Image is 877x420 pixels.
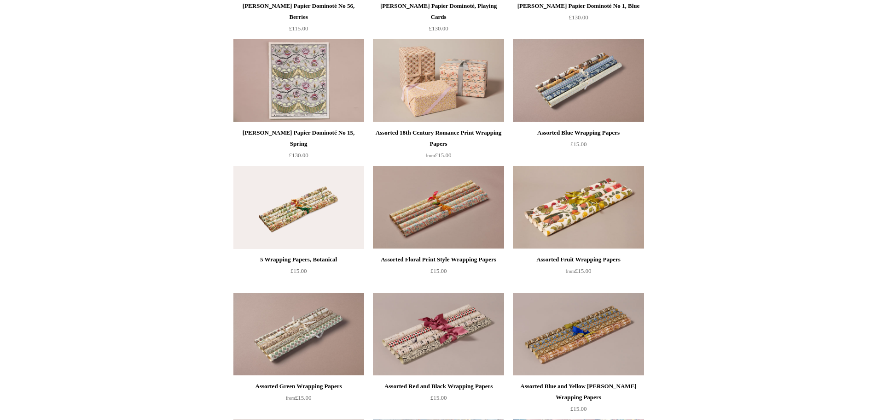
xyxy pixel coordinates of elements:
a: Assorted Blue and Yellow [PERSON_NAME] Wrapping Papers £15.00 [513,381,644,419]
div: Assorted Blue Wrapping Papers [515,127,641,138]
a: Assorted Floral Print Style Wrapping Papers Assorted Floral Print Style Wrapping Papers [373,166,504,249]
a: Assorted Blue Wrapping Papers Assorted Blue Wrapping Papers [513,39,644,122]
div: [PERSON_NAME] Papier Dominoté No 56, Berries [236,0,362,23]
img: Assorted Fruit Wrapping Papers [513,166,644,249]
span: £15.00 [286,394,312,401]
img: Assorted 18th Century Romance Print Wrapping Papers [373,39,504,122]
span: £115.00 [289,25,308,32]
a: Assorted Green Wrapping Papers Assorted Green Wrapping Papers [233,293,364,376]
img: Assorted Red and Black Wrapping Papers [373,293,504,376]
a: Assorted Blue and Yellow Remondini Wrapping Papers Assorted Blue and Yellow Remondini Wrapping Pa... [513,293,644,376]
a: Assorted Red and Black Wrapping Papers £15.00 [373,381,504,419]
img: Assorted Blue Wrapping Papers [513,39,644,122]
div: [PERSON_NAME] Papier Dominoté, Playing Cards [375,0,501,23]
span: £15.00 [570,405,587,412]
span: £15.00 [570,141,587,148]
div: Assorted Red and Black Wrapping Papers [375,381,501,392]
a: Assorted Fruit Wrapping Papers Assorted Fruit Wrapping Papers [513,166,644,249]
a: 5 Wrapping Papers, Botanical 5 Wrapping Papers, Botanical [233,166,364,249]
div: [PERSON_NAME] Papier Dominoté No 15, Spring [236,127,362,149]
span: £15.00 [426,152,452,159]
img: Antoinette Poisson Papier Dominoté No 15, Spring [233,39,364,122]
div: Assorted Fruit Wrapping Papers [515,254,641,265]
img: Assorted Blue and Yellow Remondini Wrapping Papers [513,293,644,376]
a: [PERSON_NAME] Papier Dominoté No 1, Blue £130.00 [513,0,644,38]
span: £130.00 [429,25,448,32]
a: Assorted Green Wrapping Papers from£15.00 [233,381,364,419]
a: [PERSON_NAME] Papier Dominoté, Playing Cards £130.00 [373,0,504,38]
div: Assorted Green Wrapping Papers [236,381,362,392]
a: 5 Wrapping Papers, Botanical £15.00 [233,254,364,292]
a: [PERSON_NAME] Papier Dominoté No 15, Spring £130.00 [233,127,364,165]
div: Assorted Floral Print Style Wrapping Papers [375,254,501,265]
div: Assorted Blue and Yellow [PERSON_NAME] Wrapping Papers [515,381,641,403]
span: from [566,269,575,274]
span: from [286,396,295,401]
img: Assorted Floral Print Style Wrapping Papers [373,166,504,249]
a: Assorted 18th Century Romance Print Wrapping Papers from£15.00 [373,127,504,165]
span: £15.00 [566,267,592,274]
span: £15.00 [430,394,447,401]
img: Assorted Green Wrapping Papers [233,293,364,376]
div: [PERSON_NAME] Papier Dominoté No 1, Blue [515,0,641,12]
span: £15.00 [290,267,307,274]
a: Assorted Red and Black Wrapping Papers Assorted Red and Black Wrapping Papers [373,293,504,376]
span: £130.00 [289,152,308,159]
span: from [426,153,435,158]
a: Antoinette Poisson Papier Dominoté No 15, Spring Antoinette Poisson Papier Dominoté No 15, Spring [233,39,364,122]
span: £15.00 [430,267,447,274]
a: Assorted Floral Print Style Wrapping Papers £15.00 [373,254,504,292]
span: £130.00 [569,14,588,21]
div: Assorted 18th Century Romance Print Wrapping Papers [375,127,501,149]
a: Assorted Fruit Wrapping Papers from£15.00 [513,254,644,292]
a: Assorted Blue Wrapping Papers £15.00 [513,127,644,165]
a: [PERSON_NAME] Papier Dominoté No 56, Berries £115.00 [233,0,364,38]
img: 5 Wrapping Papers, Botanical [233,166,364,249]
a: Assorted 18th Century Romance Print Wrapping Papers Assorted 18th Century Romance Print Wrapping ... [373,39,504,122]
div: 5 Wrapping Papers, Botanical [236,254,362,265]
